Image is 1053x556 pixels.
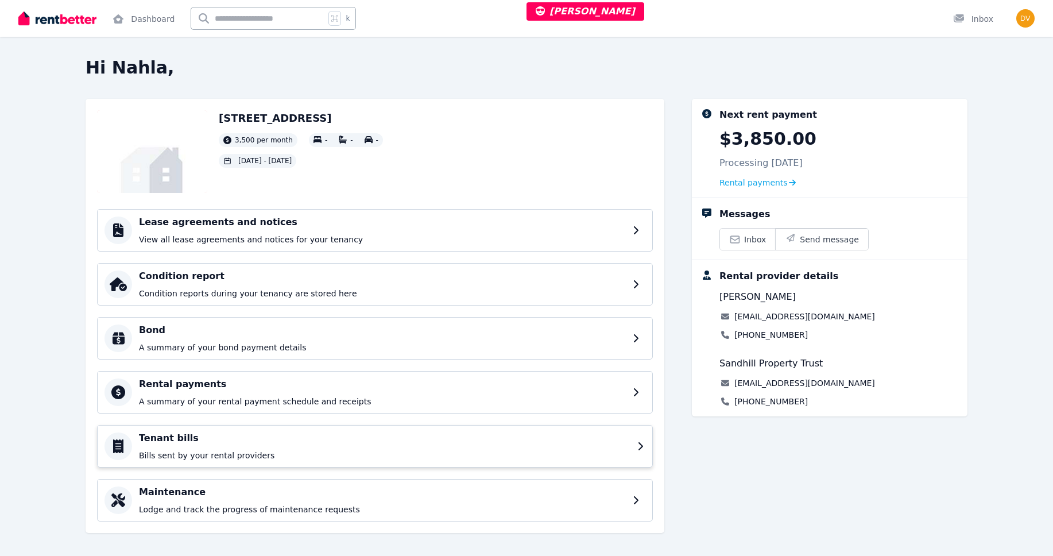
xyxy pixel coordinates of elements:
[139,431,630,445] h4: Tenant bills
[719,357,823,370] span: Sandhill Property Trust
[719,156,803,170] p: Processing [DATE]
[1016,9,1035,28] img: Dinesh Vaidhya
[719,177,788,188] span: Rental payments
[97,110,207,193] img: Property Url
[139,288,626,299] p: Condition reports during your tenancy are stored here
[719,129,816,149] p: $3,850.00
[720,229,775,250] a: Inbox
[235,136,293,145] span: 3,500 per month
[139,234,626,245] p: View all lease agreements and notices for your tenancy
[719,207,770,221] div: Messages
[734,377,875,389] a: [EMAIL_ADDRESS][DOMAIN_NAME]
[734,311,875,322] a: [EMAIL_ADDRESS][DOMAIN_NAME]
[219,110,383,126] h2: [STREET_ADDRESS]
[139,323,626,337] h4: Bond
[139,450,630,461] p: Bills sent by your rental providers
[139,485,626,499] h4: Maintenance
[719,177,796,188] a: Rental payments
[139,396,626,407] p: A summary of your rental payment schedule and receipts
[734,329,808,341] a: [PHONE_NUMBER]
[800,234,859,245] span: Send message
[775,229,868,250] button: Send message
[536,6,635,17] span: [PERSON_NAME]
[18,10,96,27] img: RentBetter
[238,156,292,165] span: [DATE] - [DATE]
[719,108,817,122] div: Next rent payment
[325,136,327,144] span: -
[139,342,626,353] p: A summary of your bond payment details
[139,504,626,515] p: Lodge and track the progress of maintenance requests
[734,396,808,407] a: [PHONE_NUMBER]
[346,14,350,23] span: k
[139,215,626,229] h4: Lease agreements and notices
[139,269,626,283] h4: Condition report
[376,136,378,144] span: -
[139,377,626,391] h4: Rental payments
[350,136,353,144] span: -
[719,269,838,283] div: Rental provider details
[953,13,993,25] div: Inbox
[86,57,967,78] h2: Hi Nahla,
[719,290,796,304] span: [PERSON_NAME]
[744,234,766,245] span: Inbox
